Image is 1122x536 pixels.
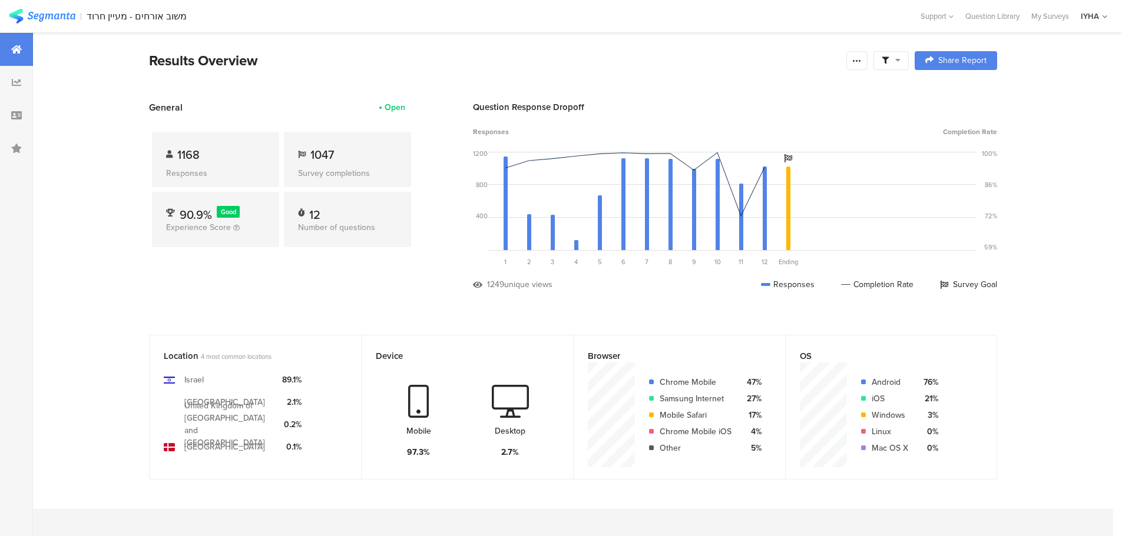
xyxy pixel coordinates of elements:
[872,425,908,438] div: Linux
[714,257,721,267] span: 10
[282,396,302,408] div: 2.1%
[598,257,602,267] span: 5
[309,206,320,218] div: 12
[984,242,997,252] div: 59%
[180,206,212,224] span: 90.9%
[501,446,519,458] div: 2.7%
[872,409,908,421] div: Windows
[660,442,732,454] div: Other
[921,7,954,25] div: Support
[741,425,762,438] div: 4%
[310,146,334,164] span: 1047
[184,396,265,408] div: [GEOGRAPHIC_DATA]
[739,257,743,267] span: 11
[841,278,914,291] div: Completion Rate
[177,146,200,164] span: 1168
[741,409,762,421] div: 17%
[943,126,997,137] span: Completion Rate
[80,9,82,23] div: |
[164,349,327,362] div: Location
[473,149,488,158] div: 1200
[761,278,815,291] div: Responses
[918,442,938,454] div: 0%
[495,425,525,437] div: Desktop
[872,392,908,405] div: iOS
[588,349,752,362] div: Browser
[282,441,302,453] div: 0.1%
[918,409,938,421] div: 3%
[918,425,938,438] div: 0%
[784,154,792,162] i: Survey Goal
[660,376,732,388] div: Chrome Mobile
[959,11,1025,22] a: Question Library
[87,11,187,22] div: משוב אורחים - מעיין חרוד
[473,126,509,137] span: Responses
[149,50,840,71] div: Results Overview
[9,9,75,24] img: segmanta logo
[776,257,800,267] div: Ending
[184,399,273,449] div: United Kingdom of [GEOGRAPHIC_DATA] and [GEOGRAPHIC_DATA]
[385,101,405,114] div: Open
[982,149,997,158] div: 100%
[800,349,963,362] div: OS
[985,180,997,189] div: 86%
[762,257,768,267] span: 12
[872,442,908,454] div: Mac OS X
[376,349,540,362] div: Device
[645,257,648,267] span: 7
[668,257,672,267] span: 8
[1081,11,1099,22] div: IYHA
[504,278,552,291] div: unique views
[221,207,236,217] span: Good
[298,221,375,234] span: Number of questions
[476,211,488,221] div: 400
[660,409,732,421] div: Mobile Safari
[1025,11,1075,22] a: My Surveys
[282,374,302,386] div: 89.1%
[918,392,938,405] div: 21%
[985,211,997,221] div: 72%
[149,101,183,114] span: General
[872,376,908,388] div: Android
[918,376,938,388] div: 76%
[184,441,265,453] div: [GEOGRAPHIC_DATA]
[184,374,204,386] div: Israel
[201,352,272,361] span: 4 most common locations
[473,101,997,114] div: Question Response Dropoff
[621,257,625,267] span: 6
[504,257,507,267] span: 1
[282,418,302,431] div: 0.2%
[692,257,696,267] span: 9
[298,167,397,179] div: Survey completions
[476,180,488,189] div: 800
[527,257,531,267] span: 2
[406,425,431,437] div: Mobile
[407,446,430,458] div: 97.3%
[487,278,504,291] div: 1249
[741,376,762,388] div: 47%
[938,56,987,65] span: Share Report
[574,257,578,267] span: 4
[741,392,762,405] div: 27%
[660,425,732,438] div: Chrome Mobile iOS
[660,392,732,405] div: Samsung Internet
[166,167,265,179] div: Responses
[551,257,554,267] span: 3
[166,221,231,234] span: Experience Score
[741,442,762,454] div: 5%
[940,278,997,291] div: Survey Goal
